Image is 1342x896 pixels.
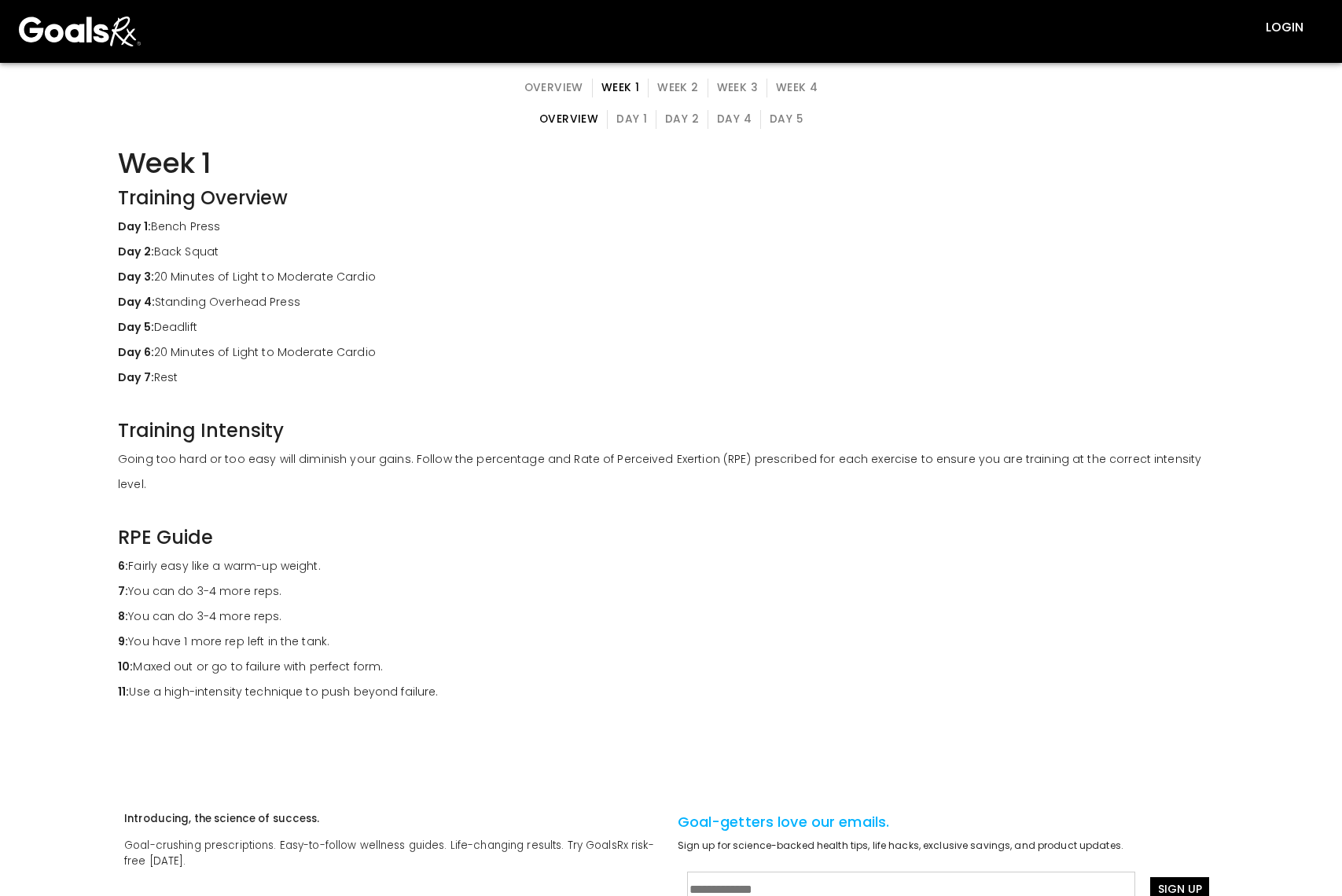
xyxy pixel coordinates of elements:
p: Use a high-intensity technique to push beyond failure. [118,679,439,704]
strong: Day 1: [118,218,151,234]
strong: Day 3: [118,269,154,285]
div: Goal-crushing prescriptions. Easy-to-follow wellness guides. Life-changing results. Try GoalsRx r... [124,838,665,869]
strong: 8: [118,608,128,624]
div: Sign up for science-backed health tips, life hacks, exclusive savings, and product updates. [678,839,1219,853]
p: 20 Minutes of Light to Moderate Cardio [118,264,376,289]
h3: Training Intensity [118,415,284,446]
strong: Day 7: [118,369,154,385]
div: Introducing, the science of success. [124,811,665,827]
strong: Day 5: [118,319,154,335]
p: Standing Overhead Press [118,289,300,314]
p: You can do 3-4 more reps. [118,604,282,629]
strong: Day 4: [118,294,155,310]
strong: 10: [118,659,133,674]
button: Day 5 [760,110,811,129]
h3: Training Overview [118,182,288,214]
p: Maxed out or go to failure with perfect form. [118,654,383,679]
strong: 11: [118,684,129,700]
p: Rest [118,365,178,390]
h3: RPE Guide [118,522,213,553]
button: Day 2 [656,110,708,129]
strong: 6: [118,558,128,574]
strong: Day 6: [118,344,154,360]
button: Week 3 [708,79,767,97]
button: Day 4 [708,110,761,129]
strong: 7: [118,583,128,599]
p: Fairly easy like a warm-up weight. [118,553,321,578]
button: overview [516,79,593,97]
button: Week 2 [648,79,708,97]
button: Week 4 [767,79,826,97]
p: You can do 3-4 more reps. [118,578,282,604]
strong: 9: [118,633,128,649]
div: Goal-getters love our emails. [678,811,1219,832]
h1: Week 1 [118,145,211,182]
button: overview [531,110,608,129]
p: Deadlift [118,314,197,340]
p: Back Squat [118,239,219,264]
p: Going too hard or too easy will diminish your gains. Follow the percentage and Rate of Perceived ... [118,446,1224,497]
p: 20 Minutes of Light to Moderate Cardio [118,340,376,365]
button: Week 1 [592,79,649,97]
button: Day 1 [607,110,656,129]
p: Bench Press [118,214,220,239]
p: You have 1 more rep left in the tank. [118,629,329,654]
strong: Day 2: [118,244,154,259]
